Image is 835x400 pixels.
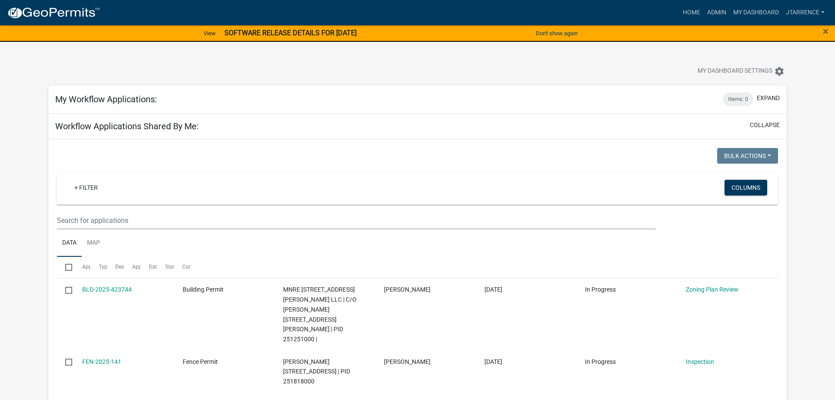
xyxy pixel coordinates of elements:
[757,94,780,103] button: expand
[124,257,140,278] datatable-header-cell: Applicant
[585,286,616,293] span: In Progress
[725,180,767,195] button: Columns
[57,229,82,257] a: Data
[717,148,778,164] button: Bulk Actions
[484,286,502,293] span: 05/20/2025
[157,257,174,278] datatable-header-cell: Status
[73,257,90,278] datatable-header-cell: Application Number
[82,286,132,293] a: BLD-2025-423744
[283,286,357,343] span: MNRE 270 STRUPP AVE LLC | C/O JEREMY HAGAN 270 STRUPP AVE, Houston County | PID 251251000 |
[384,358,431,365] span: Sally Johnson
[723,92,753,106] div: Items: 0
[99,264,110,270] span: Type
[384,286,431,293] span: Brett Stanek
[82,358,121,365] a: FEN-2025-141
[774,66,785,77] i: settings
[691,63,792,80] button: My Dashboard Settingssettings
[82,229,105,257] a: Map
[698,66,772,77] span: My Dashboard Settings
[115,264,142,270] span: Description
[67,180,105,195] a: + Filter
[585,358,616,365] span: In Progress
[55,94,157,104] h5: My Workflow Applications:
[183,358,218,365] span: Fence Permit
[183,286,224,293] span: Building Permit
[704,4,730,21] a: Admin
[200,26,219,40] a: View
[90,257,107,278] datatable-header-cell: Type
[82,264,130,270] span: Application Number
[57,257,73,278] datatable-header-cell: Select
[174,257,190,278] datatable-header-cell: Current Activity
[730,4,782,21] a: My Dashboard
[679,4,704,21] a: Home
[140,257,157,278] datatable-header-cell: Date Created
[57,212,656,229] input: Search for applications
[750,121,780,130] button: collapse
[55,121,199,131] h5: Workflow Applications Shared By Me:
[182,264,218,270] span: Current Activity
[782,4,828,21] a: jtarrence
[532,26,581,40] button: Don't show again
[149,264,179,270] span: Date Created
[823,26,828,37] button: Close
[686,286,738,293] a: Zoning Plan Review
[224,29,357,37] strong: SOFTWARE RELEASE DETAILS FOR [DATE]
[484,358,502,365] span: 05/06/2025
[107,257,124,278] datatable-header-cell: Description
[686,358,714,365] a: Inspection
[132,264,155,270] span: Applicant
[823,25,828,37] span: ×
[165,264,180,270] span: Status
[283,358,350,385] span: JOHNSON,SALLY A 730 SHORE ACRES RD, Houston County | PID 251818000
